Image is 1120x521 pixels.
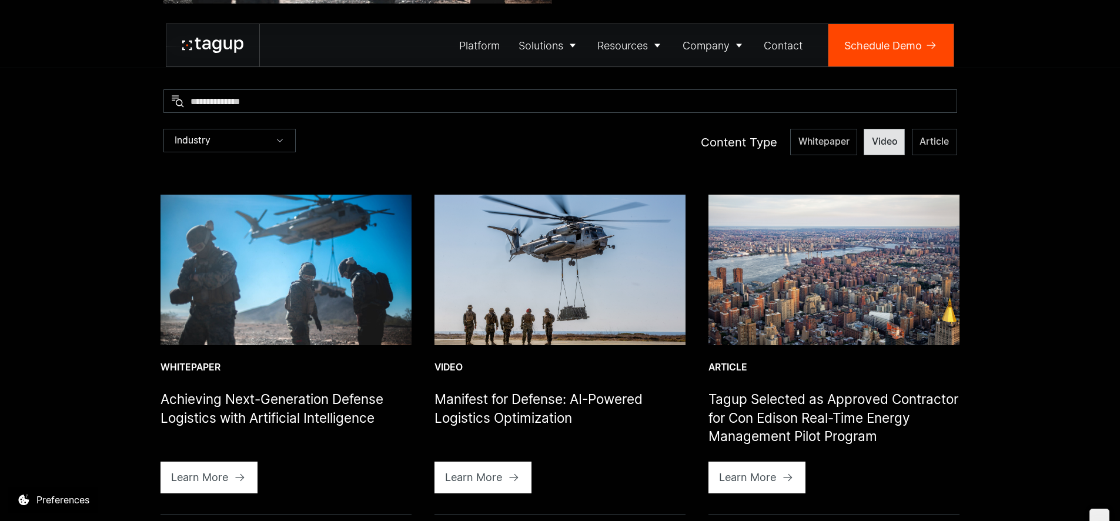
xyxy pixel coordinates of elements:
a: Learn More [434,462,531,493]
div: Resources [597,38,648,54]
form: Resources [163,89,957,155]
div: Schedule Demo [844,38,922,54]
span: Video [872,135,897,148]
span: Article [920,135,949,148]
div: Solutions [519,38,563,54]
div: Preferences [36,493,89,507]
div: Learn More [171,469,228,485]
div: Industry [175,135,210,146]
div: Whitepaper [161,361,412,374]
a: Contact [755,24,813,66]
a: Company [673,24,755,66]
div: Platform [459,38,500,54]
h1: Tagup Selected as Approved Contractor for Con Edison Real-Time Energy Management Pilot Program [708,390,959,446]
div: Learn More [445,469,502,485]
div: Contact [764,38,803,54]
div: Industry [163,129,296,152]
img: landing support specialists insert and extract assets in terrain, photo by Sgt. Conner Robbins [161,195,412,345]
div: Learn More [719,469,776,485]
h1: Achieving Next-Generation Defense Logistics with Artificial Intelligence [161,390,412,427]
div: Content Type [701,133,777,151]
a: Learn More [161,462,258,493]
a: Learn More [708,462,805,493]
a: Schedule Demo [828,24,954,66]
a: Resources [589,24,674,66]
a: Solutions [509,24,589,66]
h1: Manifest for Defense: AI-Powered Logistics Optimization [434,390,686,427]
a: Platform [450,24,510,66]
span: Whitepaper [798,135,850,148]
div: Article [708,361,959,374]
div: Company [683,38,730,54]
div: Video [434,361,686,374]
